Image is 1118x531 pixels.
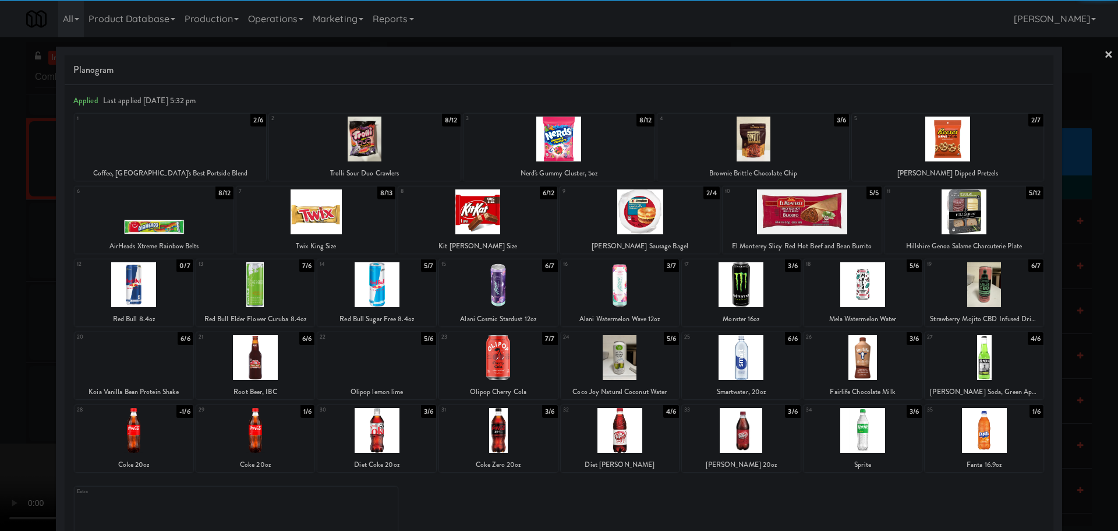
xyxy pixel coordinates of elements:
[926,458,1042,472] div: Fanta 16.9oz
[561,312,680,326] div: Alani Watermelon Wave 12oz
[75,166,266,181] div: Coffee, [GEOGRAPHIC_DATA]'s Best Portside Blend
[178,332,193,345] div: 6/6
[925,259,1043,326] div: 196/7Strawberry Mojito CBD Infused Drink, Ablis
[236,239,395,254] div: Twix King Size
[441,458,556,472] div: Coke Zero 20oz
[299,259,314,272] div: 7/6
[563,332,620,342] div: 24
[806,405,863,415] div: 34
[804,458,922,472] div: Sprite
[75,187,233,254] div: 68/12AirHeads Xtreme Rainbow Belts
[907,259,922,272] div: 5/6
[561,385,680,399] div: Coco Joy Natural Coconut Water
[926,385,1042,399] div: [PERSON_NAME] Soda, Green Apple
[77,114,170,124] div: 1
[77,332,134,342] div: 20
[724,239,880,254] div: El Monterey Slicy Red Hot Beef and Bean Burrito
[540,187,557,199] div: 6/12
[684,332,741,342] div: 25
[76,166,264,181] div: Coffee, [GEOGRAPHIC_DATA]'s Best Portside Blend
[660,114,753,124] div: 4
[657,114,849,181] div: 43/6Brownie Brittle Chocolate Chip
[804,405,922,472] div: 343/6Sprite
[1028,114,1043,126] div: 2/7
[76,385,192,399] div: Koia Vanilla Bean Protein Shake
[542,332,557,345] div: 7/7
[562,385,678,399] div: Coco Joy Natural Coconut Water
[439,312,558,326] div: Alani Cosmic Stardust 12oz
[76,239,232,254] div: AirHeads Xtreme Rainbow Belts
[854,114,947,124] div: 5
[196,259,315,326] div: 137/6Red Bull Elder Flower Curuba 8.4oz
[196,332,315,399] div: 216/6Root Beer, IBC
[561,259,680,326] div: 163/7Alani Watermelon Wave 12oz
[441,259,498,269] div: 15
[805,385,921,399] div: Fairlife Chocolate Milk
[269,114,461,181] div: 28/12Trolli Sour Duo Crawlers
[887,187,964,196] div: 11
[542,405,557,418] div: 3/6
[400,239,556,254] div: Kit [PERSON_NAME] Size
[664,259,679,272] div: 3/7
[925,458,1043,472] div: Fanta 16.9oz
[804,312,922,326] div: Mela Watermelon Water
[269,166,461,181] div: Trolli Sour Duo Crawlers
[199,332,256,342] div: 21
[26,9,47,29] img: Micromart
[196,312,315,326] div: Red Bull Elder Flower Curuba 8.4oz
[563,259,620,269] div: 16
[684,458,799,472] div: [PERSON_NAME] 20oz
[441,385,556,399] div: Olipop Cherry Cola
[439,385,558,399] div: Olipop Cherry Cola
[198,312,313,326] div: Red Bull Elder Flower Curuba 8.4oz
[804,385,922,399] div: Fairlife Chocolate Milk
[317,259,436,326] div: 145/7Red Bull Sugar Free 8.4oz
[199,259,256,269] div: 13
[76,458,192,472] div: Coke 20oz
[1028,332,1043,345] div: 4/6
[926,312,1042,326] div: Strawberry Mojito CBD Infused Drink, Ablis
[925,332,1043,399] div: 274/6[PERSON_NAME] Soda, Green Apple
[320,332,377,342] div: 22
[684,405,741,415] div: 33
[75,458,193,472] div: Coke 20oz
[927,259,984,269] div: 19
[834,114,849,126] div: 3/6
[319,385,434,399] div: Olipop lemon lime
[664,332,679,345] div: 5/6
[320,405,377,415] div: 30
[804,332,922,399] div: 263/6Fairlife Chocolate Milk
[441,312,556,326] div: Alani Cosmic Stardust 12oz
[684,259,741,269] div: 17
[198,458,313,472] div: Coke 20oz
[562,312,678,326] div: Alani Watermelon Wave 12oz
[562,187,640,196] div: 9
[1029,405,1043,418] div: 1/6
[398,239,557,254] div: Kit [PERSON_NAME] Size
[682,385,801,399] div: Smartwater, 20oz
[75,405,193,472] div: 28-1/6Coke 20oz
[75,239,233,254] div: AirHeads Xtreme Rainbow Belts
[317,332,436,399] div: 225/6Olipop lemon lime
[927,332,984,342] div: 27
[785,405,800,418] div: 3/6
[317,312,436,326] div: Red Bull Sugar Free 8.4oz
[806,259,863,269] div: 18
[785,259,800,272] div: 3/6
[925,405,1043,472] div: 351/6Fanta 16.9oz
[805,312,921,326] div: Mela Watermelon Water
[439,332,558,399] div: 237/7Olipop Cherry Cola
[75,114,266,181] div: 12/6Coffee, [GEOGRAPHIC_DATA]'s Best Portside Blend
[682,405,801,472] div: 333/6[PERSON_NAME] 20oz
[75,259,193,326] div: 120/7Red Bull 8.4oz
[441,405,498,415] div: 31
[319,458,434,472] div: Diet Coke 20oz
[703,187,719,199] div: 2/4
[684,385,799,399] div: Smartwater, 20oz
[464,114,655,181] div: 38/12Nerd's Gummy Cluster, 5oz
[723,239,882,254] div: El Monterey Slicy Red Hot Beef and Bean Burrito
[439,259,558,326] div: 156/7Alani Cosmic Stardust 12oz
[684,312,799,326] div: Monster 16oz
[73,61,1045,79] span: Planogram
[319,312,434,326] div: Red Bull Sugar Free 8.4oz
